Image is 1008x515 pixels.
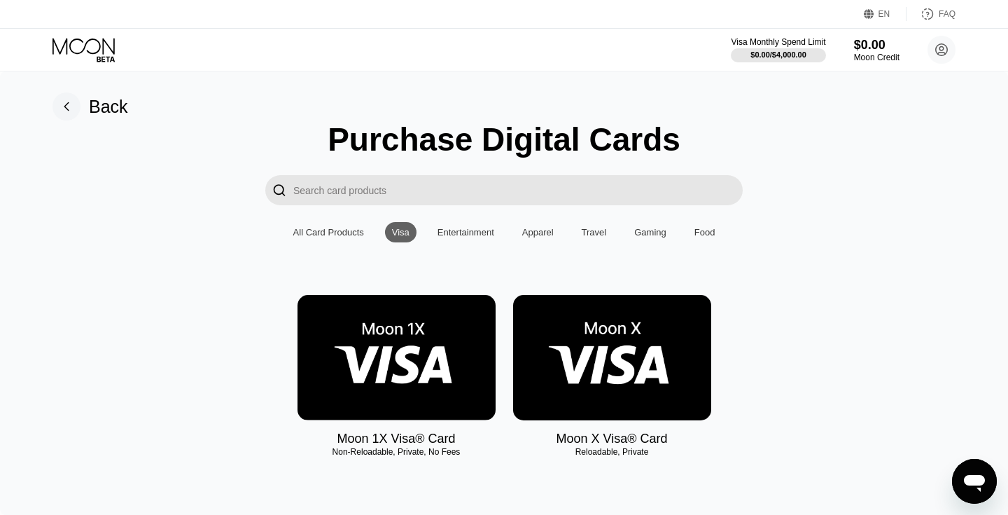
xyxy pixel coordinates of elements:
[952,459,997,504] iframe: Button to launch messaging window
[513,447,711,457] div: Reloadable, Private
[694,227,715,238] div: Food
[906,7,955,21] div: FAQ
[297,447,496,457] div: Non-Reloadable, Private, No Fees
[337,432,455,446] div: Moon 1X Visa® Card
[634,227,666,238] div: Gaming
[272,182,286,198] div: 
[750,50,806,59] div: $0.00 / $4,000.00
[286,222,371,242] div: All Card Products
[392,227,409,238] div: Visa
[522,227,554,238] div: Apparel
[89,97,128,117] div: Back
[575,222,614,242] div: Travel
[939,9,955,19] div: FAQ
[430,222,501,242] div: Entertainment
[878,9,890,19] div: EN
[687,222,722,242] div: Food
[293,175,743,205] input: Search card products
[731,37,825,47] div: Visa Monthly Spend Limit
[328,121,680,158] div: Purchase Digital Cards
[627,222,673,242] div: Gaming
[265,175,293,205] div: 
[854,53,899,62] div: Moon Credit
[582,227,607,238] div: Travel
[293,227,364,238] div: All Card Products
[52,92,128,121] div: Back
[556,432,667,446] div: Moon X Visa® Card
[731,37,825,62] div: Visa Monthly Spend Limit$0.00/$4,000.00
[864,7,906,21] div: EN
[854,38,899,53] div: $0.00
[515,222,561,242] div: Apparel
[385,222,416,242] div: Visa
[854,38,899,62] div: $0.00Moon Credit
[437,227,494,238] div: Entertainment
